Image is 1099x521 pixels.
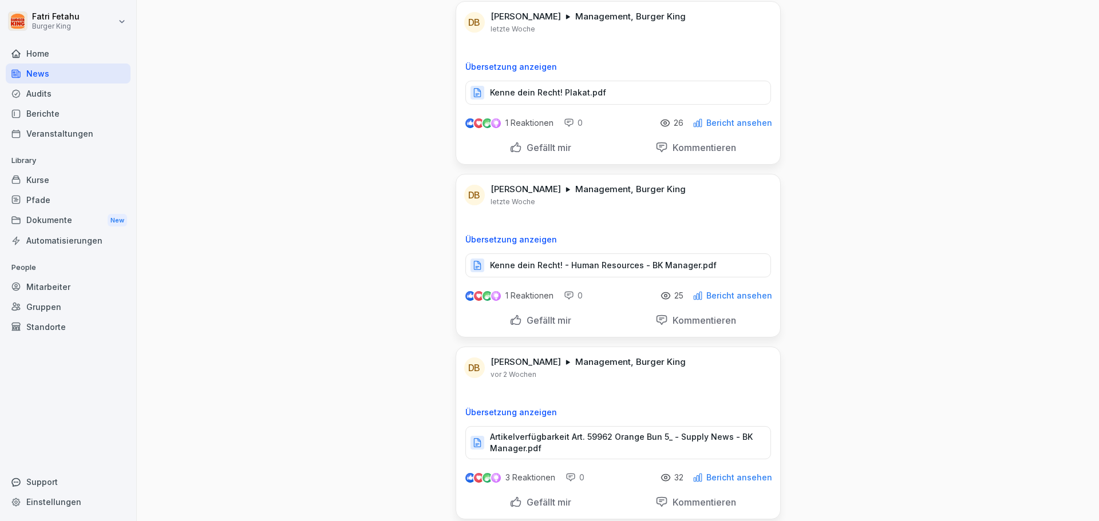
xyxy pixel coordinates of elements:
img: love [475,474,483,482]
img: inspiring [491,472,501,483]
img: celebrate [483,118,492,128]
p: 25 [674,291,683,300]
a: Veranstaltungen [6,124,131,144]
p: Bericht ansehen [706,473,772,482]
p: 1 Reaktionen [505,118,554,128]
p: Management, Burger King [575,184,686,195]
p: Gefällt mir [522,315,571,326]
p: letzte Woche [491,25,535,34]
a: News [6,63,131,83]
div: DB [464,357,485,378]
p: Management, Burger King [575,11,686,22]
div: 0 [564,290,583,301]
p: Kenne dein Recht! Plakat.pdf [490,87,606,98]
p: [PERSON_NAME] [491,184,561,195]
p: Bericht ansehen [706,291,772,300]
p: Fatri Fetahu [32,12,80,22]
div: DB [464,185,485,205]
a: Pfade [6,190,131,210]
a: Kurse [6,170,131,190]
a: DokumenteNew [6,210,131,231]
p: Kenne dein Recht! - Human Resources - BK Manager.pdf [490,260,717,271]
img: love [475,119,483,128]
p: letzte Woche [491,197,535,206]
img: celebrate [483,473,492,483]
div: 0 [564,117,583,129]
a: Audits [6,83,131,104]
p: 32 [674,473,683,482]
div: DB [464,12,485,33]
p: Gefällt mir [522,142,571,153]
p: Gefällt mir [522,496,571,508]
p: Übersetzung anzeigen [465,62,771,71]
a: Mitarbeiter [6,277,131,297]
div: Dokumente [6,210,131,231]
p: vor 2 Wochen [491,370,536,379]
p: [PERSON_NAME] [491,356,561,368]
p: Bericht ansehen [706,118,772,128]
img: inspiring [491,118,501,128]
a: Automatisierungen [6,230,131,250]
div: New [108,214,127,227]
a: Artikelverfügbarkeit Art. 59962 Orange Bun 5_ - Supply News - BK Manager.pdf [465,440,771,452]
p: Burger King [32,22,80,30]
a: Standorte [6,317,131,337]
p: People [6,258,131,277]
img: love [475,292,483,300]
img: like [465,473,475,482]
img: celebrate [483,291,492,301]
a: Kenne dein Recht! - Human Resources - BK Manager.pdf [465,263,771,275]
p: Übersetzung anzeigen [465,408,771,417]
img: inspiring [491,291,501,301]
p: [PERSON_NAME] [491,11,561,22]
div: 0 [566,472,584,483]
p: Management, Burger King [575,356,686,368]
p: 26 [674,118,683,128]
p: Übersetzung anzeigen [465,235,771,244]
a: Einstellungen [6,492,131,512]
p: Kommentieren [668,142,736,153]
img: like [465,118,475,128]
a: Kenne dein Recht! Plakat.pdf [465,90,771,102]
a: Home [6,43,131,63]
div: Support [6,472,131,492]
p: 3 Reaktionen [505,473,555,482]
img: like [465,291,475,300]
p: Artikelverfügbarkeit Art. 59962 Orange Bun 5_ - Supply News - BK Manager.pdf [490,431,759,454]
a: Berichte [6,104,131,124]
p: Kommentieren [668,496,736,508]
a: Gruppen [6,297,131,317]
p: Library [6,152,131,170]
p: Kommentieren [668,315,736,326]
p: 1 Reaktionen [505,291,554,300]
